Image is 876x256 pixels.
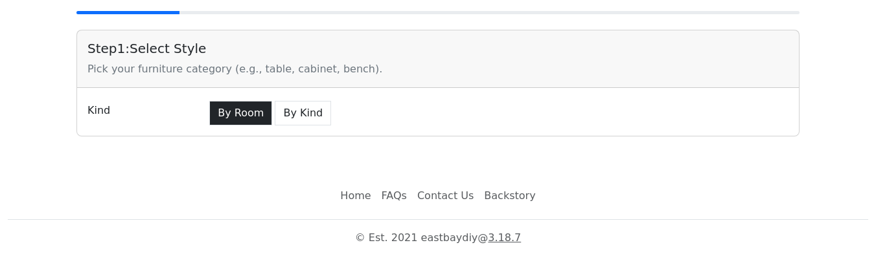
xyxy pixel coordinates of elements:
a: 3.18.7 [488,231,521,244]
div: Pick your furniture category (e.g., table, cabinet, bench). [87,61,789,77]
p: © Est. 2021 eastbaydiy @ [8,230,868,246]
a: Home [335,183,376,209]
a: Contact Us [412,183,479,209]
h5: Step 1 : Select Style [87,41,789,56]
a: FAQs [376,183,412,209]
a: Backstory [479,183,540,209]
div: Kind [80,98,199,125]
button: By Kind [275,101,331,125]
button: By Room [209,101,272,125]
